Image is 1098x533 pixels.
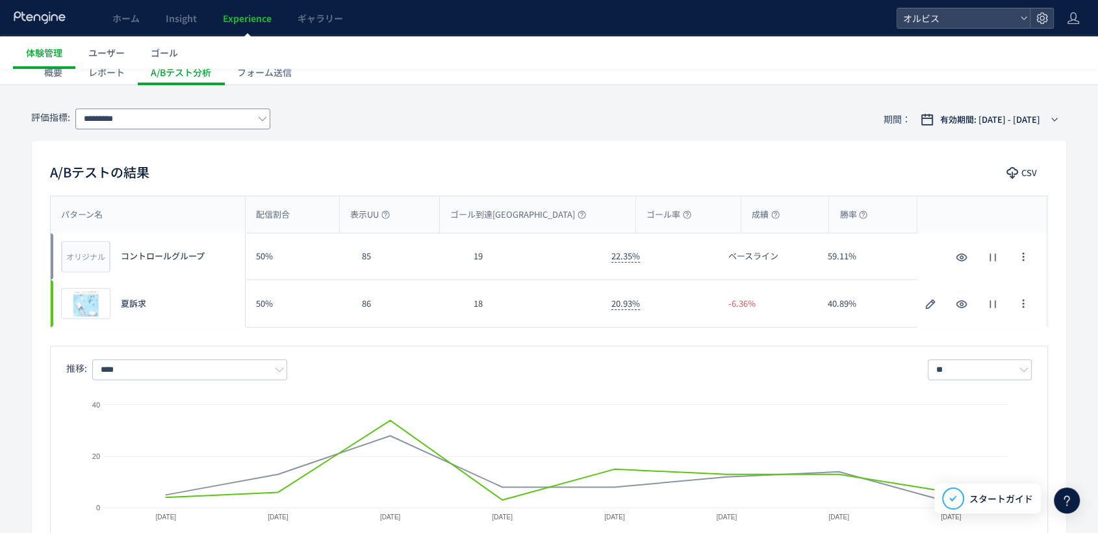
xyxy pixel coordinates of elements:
span: -6.36% [728,298,756,310]
div: オリジナル [62,241,110,272]
span: スタートガイド [969,492,1033,506]
span: 推移: [66,361,87,374]
text: 0 [96,504,100,512]
span: Insight [166,12,197,25]
span: ゴール到達[GEOGRAPHIC_DATA] [450,209,586,221]
div: フォーム送信 [224,59,305,85]
span: Experience [223,12,272,25]
text: [DATE] [156,513,177,521]
span: パターン名 [61,209,103,221]
span: 20.93% [611,297,640,310]
span: ベースライン [728,250,778,263]
text: 40 [92,401,100,409]
div: 40.89% [817,280,917,327]
button: CSV [997,162,1048,183]
span: ユーザー [88,46,125,59]
img: c907e54416db144ba18275450211b12e1754468034477.jpeg [62,289,110,318]
text: [DATE] [717,513,737,521]
span: 表示UU [350,209,390,221]
button: 有効期間: [DATE] - [DATE] [912,109,1067,130]
div: A/Bテスト分析 [138,59,224,85]
span: 22.35% [611,250,640,263]
span: 有効期間: [DATE] - [DATE] [940,113,1040,126]
span: ギャラリー [298,12,343,25]
div: 59.11% [817,233,917,279]
div: レポート [75,59,138,85]
span: ゴール率 [646,209,691,221]
span: オルビス [899,8,1015,28]
span: ホーム [112,12,140,25]
text: [DATE] [828,513,849,521]
div: 50% [246,233,351,279]
text: [DATE] [268,513,288,521]
span: CSV [1021,162,1037,183]
div: 概要 [31,59,75,85]
span: 期間： [884,109,911,130]
span: コントロールグループ [121,250,205,263]
div: 86 [351,280,464,327]
span: 評価指標: [31,110,70,123]
span: 体験管理 [26,46,62,59]
span: 配信割合 [256,209,290,221]
div: 19 [463,233,601,279]
div: 18 [463,280,601,327]
h2: A/Bテストの結果 [50,162,149,183]
span: ゴール [151,46,178,59]
span: 夏訴求 [121,298,146,310]
span: 勝率 [839,209,867,221]
text: [DATE] [492,513,513,521]
text: 20 [92,452,100,460]
div: 85 [351,233,464,279]
text: [DATE] [604,513,625,521]
div: 50% [246,280,351,327]
text: [DATE] [380,513,401,521]
span: 成績 [752,209,780,221]
text: [DATE] [941,513,962,521]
